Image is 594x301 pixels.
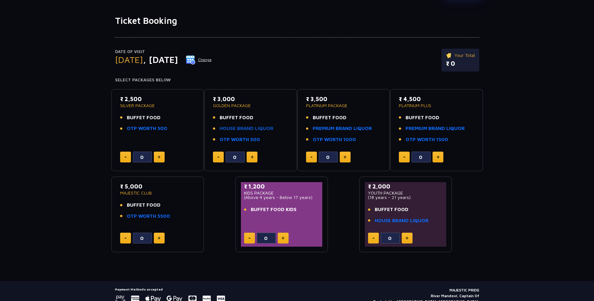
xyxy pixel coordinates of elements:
[115,78,479,83] h4: Select Packages Below
[251,206,297,213] span: BUFFET FOOD KIDS
[368,191,443,195] p: YOUTH PACKAGE
[127,202,160,209] span: BUFFET FOOD
[306,95,381,103] p: ₹ 3,500
[375,206,408,213] span: BUFFET FOOD
[249,238,250,239] img: minus
[244,191,319,195] p: KIDS PACKAGE
[115,49,212,55] p: Date of Visit
[127,125,167,132] a: OTP WORTH 500
[127,114,160,121] span: BUFFET FOOD
[220,114,253,121] span: BUFFET FOOD
[446,52,453,59] img: ticket
[406,114,439,121] span: BUFFET FOOD
[158,155,160,159] img: plus
[313,125,372,132] a: PREMIUM BRAND LIQUOR
[344,155,346,159] img: plus
[368,195,443,200] p: (18 years - 21 years)
[375,217,428,224] a: HOUSE BRAND LIQUOR
[220,125,273,132] a: HOUSE BRAND LIQUOR
[115,15,479,26] h1: Ticket Booking
[125,157,126,158] img: minus
[125,238,126,239] img: minus
[403,157,405,158] img: minus
[127,213,170,220] a: OTP WORTH 5500
[282,236,284,240] img: plus
[244,195,319,200] p: (Above 4 years - Below 17 years)
[437,155,440,159] img: plus
[368,182,443,191] p: ₹ 2,000
[217,157,219,158] img: minus
[313,136,356,143] a: OTP WORTH 1000
[120,95,195,103] p: ₹ 2,500
[306,103,381,108] p: PLATINUM PACKAGE
[399,103,474,108] p: PLATINUM PLUS
[446,59,475,68] p: ₹ 0
[406,136,448,143] a: OTP WORTH 1500
[120,191,195,195] p: MAJESTIC CLUB
[158,236,160,240] img: plus
[143,54,178,65] span: , [DATE]
[446,52,475,59] p: Your Total
[399,95,474,103] p: ₹ 4,500
[120,182,195,191] p: ₹ 5,000
[406,125,465,132] a: PREMIUM BRAND LIQUOR
[313,114,346,121] span: BUFFET FOOD
[406,236,408,240] img: plus
[213,95,288,103] p: ₹ 3,000
[251,155,254,159] img: plus
[186,55,212,65] button: Change
[372,238,374,239] img: minus
[213,103,288,108] p: GOLDEN PACKAGE
[311,157,312,158] img: minus
[220,136,260,143] a: OTP WORTH 500
[115,287,225,291] h5: Payment Methods accepted
[115,54,143,65] span: [DATE]
[244,182,319,191] p: ₹ 1,200
[120,103,195,108] p: SILVER PACKAGE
